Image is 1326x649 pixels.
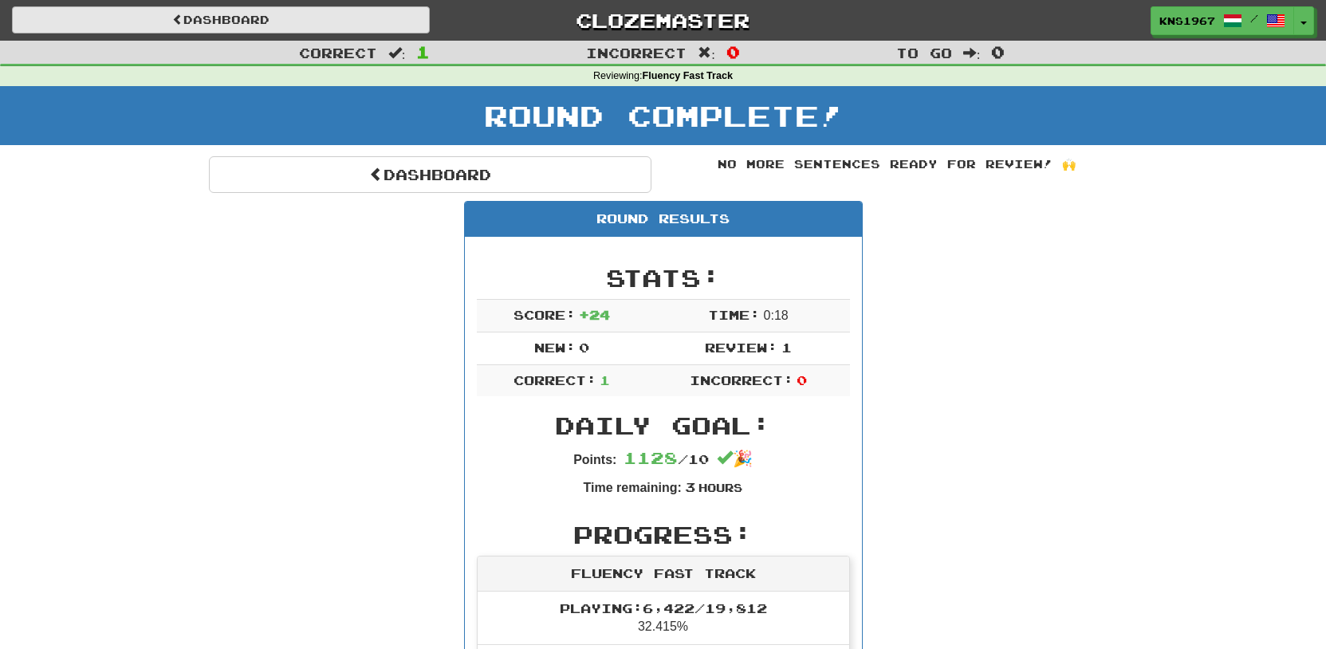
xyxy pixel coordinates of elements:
span: : [963,46,981,60]
span: + 24 [579,307,610,322]
span: New: [534,340,576,355]
span: 1 [781,340,792,355]
span: 1128 [624,448,678,467]
h1: Round Complete! [6,100,1320,132]
span: 0 [797,372,807,387]
span: To go [896,45,952,61]
span: Score: [513,307,576,322]
span: 0 [579,340,589,355]
span: : [388,46,406,60]
span: Incorrect: [690,372,793,387]
strong: Points: [573,453,616,466]
div: Fluency Fast Track [478,557,849,592]
a: Dashboard [209,156,651,193]
span: Incorrect [586,45,687,61]
strong: Time remaining: [584,481,682,494]
small: Hours [698,481,742,494]
li: 32.415% [478,592,849,646]
h2: Daily Goal: [477,412,850,439]
span: Correct: [513,372,596,387]
span: 1 [416,42,430,61]
span: KNS1967 [1159,14,1215,28]
span: 1 [600,372,610,387]
span: 🎉 [717,450,753,467]
h2: Progress: [477,521,850,548]
span: / [1250,13,1258,24]
span: Playing: 6,422 / 19,812 [560,600,767,616]
span: 0 : 18 [764,309,789,322]
span: Time: [708,307,760,322]
span: Correct [299,45,377,61]
strong: Fluency Fast Track [643,70,733,81]
a: Dashboard [12,6,430,33]
span: 0 [991,42,1005,61]
h2: Stats: [477,265,850,291]
span: 0 [726,42,740,61]
span: 3 [685,479,695,494]
a: Clozemaster [454,6,872,34]
span: Review: [705,340,777,355]
span: : [698,46,715,60]
a: KNS1967 / [1151,6,1294,35]
div: No more sentences ready for review! 🙌 [675,156,1118,172]
span: / 10 [624,451,709,466]
div: Round Results [465,202,862,237]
